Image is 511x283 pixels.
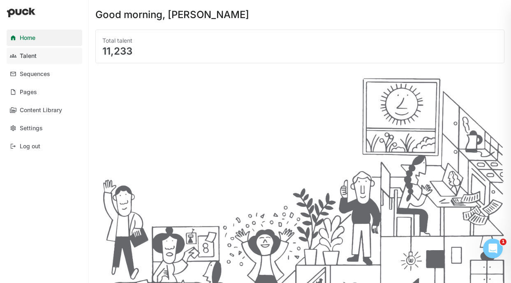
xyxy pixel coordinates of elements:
div: 11,233 [102,46,497,56]
div: Home [20,35,35,41]
a: Content Library [7,102,82,118]
a: Pages [7,84,82,100]
div: Pages [20,89,37,96]
div: Good morning, [PERSON_NAME] [95,10,249,20]
div: Talent [20,53,37,60]
div: Settings [20,125,43,132]
div: Log out [20,143,40,150]
a: Sequences [7,66,82,82]
a: Home [7,30,82,46]
div: Content Library [20,107,62,114]
a: Settings [7,120,82,136]
a: Talent [7,48,82,64]
div: Sequences [20,71,50,78]
span: 1 [500,239,506,245]
div: Total talent [102,37,497,45]
iframe: Intercom live chat [483,239,503,258]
